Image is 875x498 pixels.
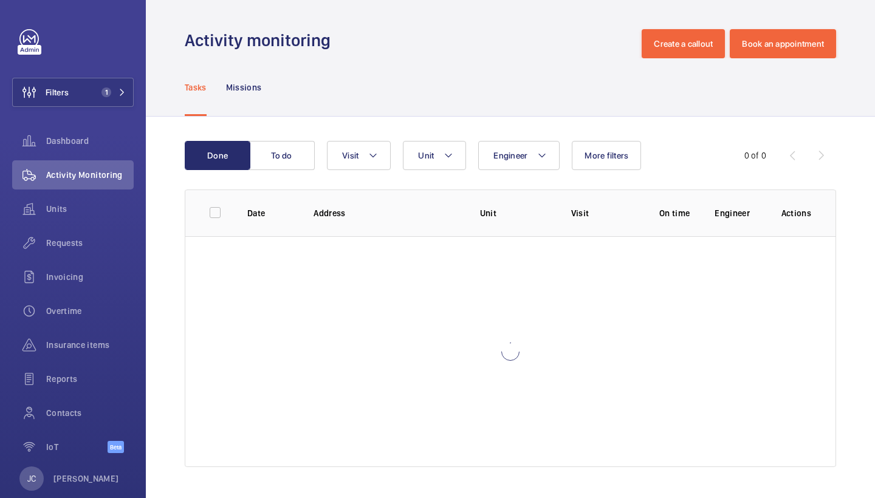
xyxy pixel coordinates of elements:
[403,141,466,170] button: Unit
[572,141,641,170] button: More filters
[327,141,391,170] button: Visit
[46,86,69,98] span: Filters
[46,339,134,351] span: Insurance items
[53,472,119,485] p: [PERSON_NAME]
[101,87,111,97] span: 1
[493,151,527,160] span: Engineer
[226,81,262,94] p: Missions
[314,207,460,219] p: Address
[185,141,250,170] button: Done
[108,441,124,453] span: Beta
[715,207,761,219] p: Engineer
[46,373,134,385] span: Reports
[480,207,552,219] p: Unit
[744,149,766,162] div: 0 of 0
[46,203,134,215] span: Units
[247,207,294,219] p: Date
[185,29,338,52] h1: Activity monitoring
[585,151,628,160] span: More filters
[730,29,836,58] button: Book an appointment
[342,151,359,160] span: Visit
[249,141,315,170] button: To do
[571,207,635,219] p: Visit
[46,407,134,419] span: Contacts
[46,271,134,283] span: Invoicing
[781,207,811,219] p: Actions
[46,305,134,317] span: Overtime
[185,81,207,94] p: Tasks
[642,29,725,58] button: Create a callout
[418,151,434,160] span: Unit
[654,207,695,219] p: On time
[46,135,134,147] span: Dashboard
[46,441,108,453] span: IoT
[12,78,134,107] button: Filters1
[46,169,134,181] span: Activity Monitoring
[46,237,134,249] span: Requests
[478,141,560,170] button: Engineer
[27,472,36,485] p: JC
